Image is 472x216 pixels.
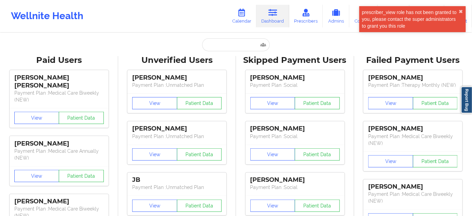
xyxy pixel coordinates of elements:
div: [PERSON_NAME] [368,125,458,133]
p: Payment Plan : Social [250,184,340,191]
button: Patient Data [177,200,222,212]
button: Patient Data [59,112,104,124]
a: Coaches [349,5,378,27]
div: [PERSON_NAME] [14,140,104,148]
p: Payment Plan : Unmatched Plan [132,82,222,89]
button: View [368,155,413,167]
button: View [250,200,295,212]
p: Payment Plan : Medical Care Biweekly (NEW) [368,191,458,204]
button: View [14,112,59,124]
div: [PERSON_NAME] [250,176,340,184]
button: Patient Data [295,148,340,161]
div: [PERSON_NAME] [368,183,458,191]
p: Payment Plan : Unmatched Plan [132,184,222,191]
div: [PERSON_NAME] [PERSON_NAME] [14,74,104,90]
div: [PERSON_NAME] [250,74,340,82]
div: JB [132,176,222,184]
p: Payment Plan : Medical Care Biweekly (NEW) [368,133,458,147]
a: Calendar [227,5,256,27]
button: View [132,200,177,212]
a: Dashboard [256,5,289,27]
p: Payment Plan : Social [250,133,340,140]
button: Patient Data [295,200,340,212]
a: Admins [323,5,349,27]
div: [PERSON_NAME] [132,125,222,133]
p: Payment Plan : Therapy Monthly (NEW) [368,82,458,89]
button: close [459,9,463,14]
button: View [14,170,59,182]
div: Failed Payment Users [359,55,468,66]
div: [PERSON_NAME] [368,74,458,82]
button: Patient Data [177,97,222,109]
div: Unverified Users [123,55,232,66]
button: Patient Data [177,148,222,161]
button: View [250,97,295,109]
a: Prescribers [289,5,323,27]
div: Paid Users [5,55,113,66]
p: Payment Plan : Medical Care Biweekly (NEW) [14,90,104,103]
p: Payment Plan : Unmatched Plan [132,133,222,140]
div: prescriber_view role has not been granted to you, please contact the super administrators to gran... [362,9,459,29]
button: View [132,97,177,109]
button: Patient Data [295,97,340,109]
button: View [368,97,413,109]
p: Payment Plan : Medical Care Annually (NEW) [14,148,104,161]
button: Patient Data [413,97,458,109]
div: [PERSON_NAME] [14,198,104,205]
div: [PERSON_NAME] [250,125,340,133]
div: Skipped Payment Users [241,55,349,66]
button: Patient Data [413,155,458,167]
div: [PERSON_NAME] [132,74,222,82]
p: Payment Plan : Social [250,82,340,89]
button: View [132,148,177,161]
button: View [250,148,295,161]
a: Report Bug [461,86,472,113]
button: Patient Data [59,170,104,182]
